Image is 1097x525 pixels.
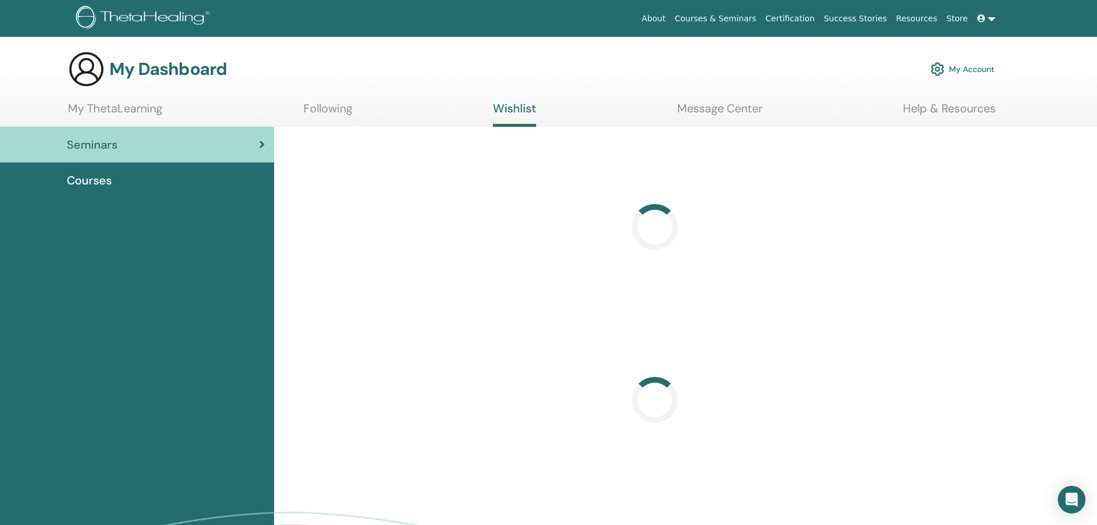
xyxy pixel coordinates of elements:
[819,8,891,29] a: Success Stories
[67,172,112,189] span: Courses
[1058,486,1085,513] div: Open Intercom Messenger
[303,101,352,124] a: Following
[931,56,994,82] a: My Account
[67,136,117,153] span: Seminars
[493,101,536,127] a: Wishlist
[942,8,973,29] a: Store
[109,59,227,80] h3: My Dashboard
[76,6,214,32] img: logo.png
[931,59,944,79] img: cog.svg
[891,8,942,29] a: Resources
[68,51,105,88] img: generic-user-icon.jpg
[68,101,162,124] a: My ThetaLearning
[670,8,761,29] a: Courses & Seminars
[903,101,996,124] a: Help & Resources
[637,8,670,29] a: About
[677,101,762,124] a: Message Center
[761,8,819,29] a: Certification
